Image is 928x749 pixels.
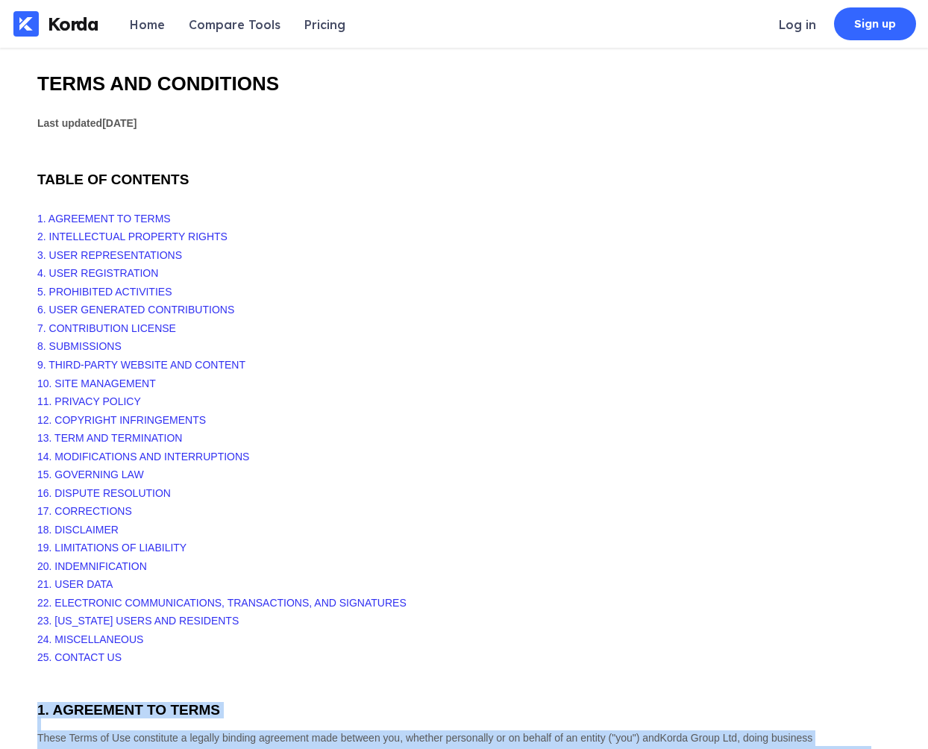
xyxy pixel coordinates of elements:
a: 4. USER REGISTRATION [37,267,158,279]
a: 17. CORRECTIONS [37,505,132,517]
a: 6. USER GENERATED CONTRIBUTIONS [37,304,234,316]
div: Pricing [304,17,345,32]
strong: Last updated [37,117,137,129]
a: 15. GOVERNING LAW [37,468,144,480]
a: 19. LIMITATIONS OF LIABILITY [37,542,186,554]
bdt: [DATE] [102,117,137,129]
a: 22. ELECTRONIC COMMUNICATIONS, TRANSACTIONS, AND SIGNATURES [37,597,407,609]
a: 5. PROHIBITED ACTIVITIES [37,286,172,298]
span: TABLE OF CONTENTS [37,172,189,187]
div: Sign up [854,16,897,31]
div: Korda [48,13,98,35]
a: 10. SITE MANAGEMENT [37,377,156,389]
a: 3. USER REPRESENTATIONS [37,249,182,261]
a: 18. DISCLAIMER [37,524,119,536]
bdt: TERMS AND CONDITIONS [37,72,279,95]
a: 12. COPYRIGHT INFRINGEMENTS [37,414,206,426]
a: 16. DISPUTE RESOLUTION [37,487,171,499]
span: 1. AGREEMENT TO TERMS [37,702,220,718]
a: 13. TERM AND TERMINATION [37,432,182,444]
a: Sign up [834,7,916,40]
a: 11. PRIVACY POLICY [37,395,141,407]
a: 24. MISCELLANEOUS [37,633,143,645]
div: Log in [779,17,816,32]
div: Home [130,17,165,32]
a: 25. CONTACT US [37,651,122,663]
a: 23. [US_STATE] USERS AND RESIDENTS [37,615,239,627]
a: 7. CONTRIBUTION LICENSE [37,322,176,334]
a: 2. INTELLECTUAL PROPERTY RIGHTS [37,231,228,242]
a: 8. SUBMISSIONS [37,340,122,352]
bdt: Korda Group Ltd [660,732,738,744]
a: 9. THIRD-PARTY WEBSITE AND CONTENT [37,359,245,371]
a: 20. INDEMNIFICATION [37,560,147,572]
a: 1. AGREEMENT TO TERMS [37,213,171,225]
a: 14. MODIFICATIONS AND INTERRUPTIONS [37,451,249,463]
a: 21. USER DATA [37,578,113,590]
div: Compare Tools [189,17,280,32]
